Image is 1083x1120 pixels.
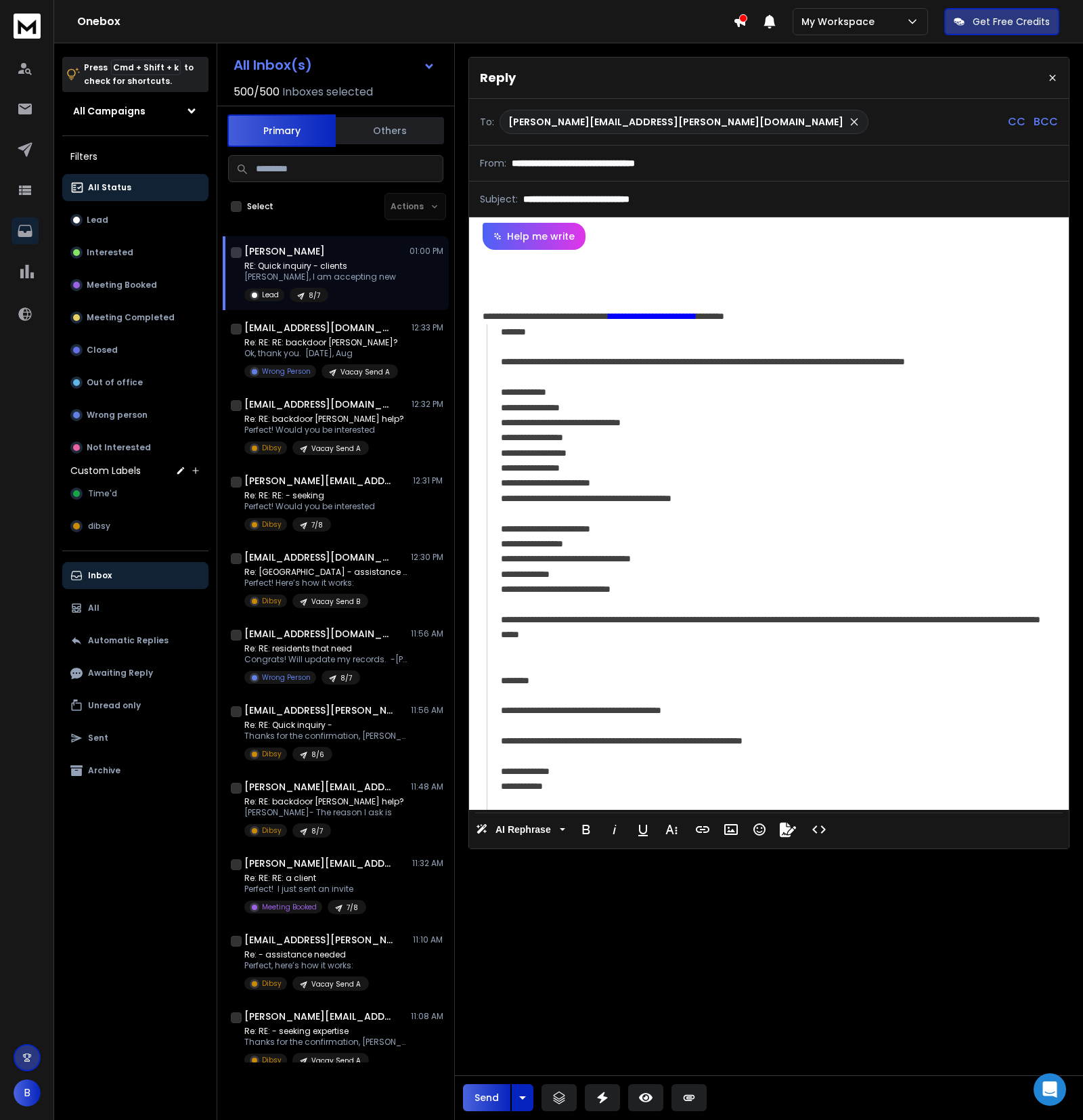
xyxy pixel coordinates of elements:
[244,425,404,435] p: Perfect! Would you be interested
[62,98,208,125] button: All Campaigns
[659,816,684,843] button: More Text
[88,488,117,499] span: Time'd
[340,673,352,683] p: 8/7
[480,68,516,87] p: Reply
[62,272,208,299] button: Meeting Booked
[244,321,393,335] h1: [EMAIL_ADDRESS][DOMAIN_NAME]
[311,750,324,760] p: 8/6
[973,15,1050,28] p: Get Free Credits
[70,464,141,477] h3: Custom Labels
[340,367,390,377] p: Vacay Send A
[88,603,100,613] p: All
[87,377,143,388] p: Out of office
[244,490,375,501] p: Re: RE: RE: - seeking
[244,873,366,884] p: Re: RE: RE: a client
[62,304,208,331] button: Meeting Completed
[87,442,151,453] p: Not Interested
[62,513,208,540] button: dibsy
[411,781,443,792] p: 11:48 AM
[244,933,393,947] h1: [EMAIL_ADDRESS][PERSON_NAME][DOMAIN_NAME]
[1008,114,1025,130] p: CC
[262,596,282,606] p: Dibsy
[718,816,744,843] button: Insert Image (⌘P)
[801,15,880,28] p: My Workspace
[234,84,280,100] span: 500 / 500
[62,725,208,752] button: Sent
[411,552,443,563] p: 12:30 PM
[88,733,108,744] p: Sent
[244,704,393,717] h1: [EMAIL_ADDRESS][PERSON_NAME][DOMAIN_NAME]
[775,816,801,843] button: Signature
[244,949,369,960] p: Re: - assistance needed
[62,434,208,461] button: Not Interested
[62,402,208,429] button: Wrong person
[244,720,407,731] p: Re: RE: Quick inquiry -
[88,635,169,646] p: Automatic Replies
[244,731,407,741] p: Thanks for the confirmation, [PERSON_NAME].
[747,816,772,843] button: Emoticons
[88,521,110,532] span: dibsy
[244,567,407,578] p: Re: [GEOGRAPHIC_DATA] - assistance needed
[483,223,585,250] button: Help me write
[480,156,506,170] p: From:
[244,1037,407,1048] p: Thanks for the confirmation, [PERSON_NAME]. Here’s
[62,174,208,201] button: All Status
[412,858,443,869] p: 11:32 AM
[14,14,41,39] img: logo
[262,290,279,300] p: Lead
[282,84,373,100] h3: Inboxes selected
[412,399,443,410] p: 12:32 PM
[311,597,360,607] p: Vacay Send B
[262,978,282,989] p: Dibsy
[14,1079,41,1106] button: B
[262,1055,282,1065] p: Dibsy
[62,369,208,396] button: Out of office
[311,826,323,836] p: 8/7
[88,570,112,581] p: Inbox
[227,114,336,147] button: Primary
[1034,114,1058,130] p: BCC
[88,182,131,193] p: All Status
[244,272,396,282] p: [PERSON_NAME], I am accepting new
[411,628,443,639] p: 11:56 AM
[411,1011,443,1022] p: 11:08 AM
[244,578,407,588] p: Perfect! Here’s how it works:
[244,337,398,348] p: Re: RE: RE: backdoor [PERSON_NAME]?
[87,410,148,421] p: Wrong person
[508,115,843,129] p: [PERSON_NAME][EMAIL_ADDRESS][PERSON_NAME][DOMAIN_NAME]
[410,246,443,257] p: 01:00 PM
[234,58,312,72] h1: All Inbox(s)
[244,643,407,654] p: Re: RE: residents that need
[311,1056,361,1066] p: Vacay Send A
[244,1010,393,1023] h1: [PERSON_NAME][EMAIL_ADDRESS][DOMAIN_NAME]
[87,247,133,258] p: Interested
[223,51,446,79] button: All Inbox(s)
[944,8,1059,35] button: Get Free Credits
[62,207,208,234] button: Lead
[262,366,311,376] p: Wrong Person
[262,672,311,683] p: Wrong Person
[473,816,568,843] button: AI Rephrase
[244,501,375,512] p: Perfect! Would you be interested
[262,902,317,912] p: Meeting Booked
[244,474,393,488] h1: [PERSON_NAME][EMAIL_ADDRESS][PERSON_NAME][DOMAIN_NAME]
[244,780,393,794] h1: [PERSON_NAME][EMAIL_ADDRESS][PERSON_NAME][DOMAIN_NAME]
[413,934,443,945] p: 11:10 AM
[480,115,494,129] p: To:
[244,857,393,870] h1: [PERSON_NAME][EMAIL_ADDRESS][DOMAIN_NAME]
[247,201,273,212] label: Select
[87,215,108,225] p: Lead
[62,337,208,364] button: Closed
[88,668,153,679] p: Awaiting Reply
[87,280,157,290] p: Meeting Booked
[77,14,733,30] h1: Onebox
[244,796,404,807] p: Re: RE: backdoor [PERSON_NAME] help?
[62,239,208,266] button: Interested
[62,757,208,784] button: Archive
[311,444,361,454] p: Vacay Send A
[262,519,282,530] p: Dibsy
[412,322,443,333] p: 12:33 PM
[336,116,444,146] button: Others
[493,824,554,836] span: AI Rephrase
